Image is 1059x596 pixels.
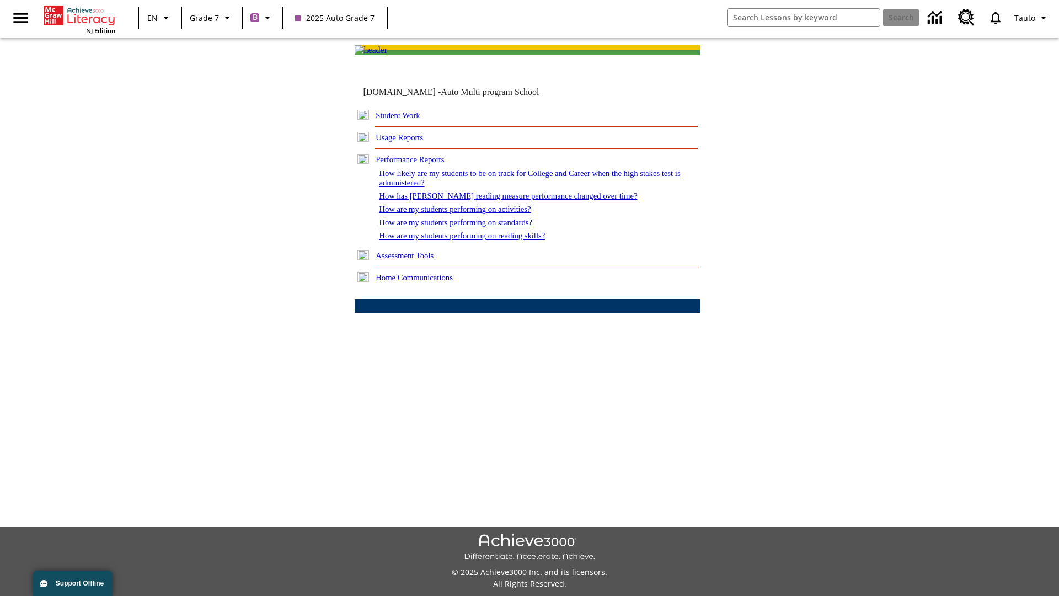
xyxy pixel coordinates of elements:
[147,12,158,24] span: EN
[921,3,951,33] a: Data Center
[379,191,637,200] a: How has [PERSON_NAME] reading measure performance changed over time?
[357,110,369,120] img: plus.gif
[1014,12,1035,24] span: Tauto
[1010,8,1055,28] button: Profile/Settings
[441,87,539,97] nobr: Auto Multi program School
[464,534,595,562] img: Achieve3000 Differentiate Accelerate Achieve
[185,8,238,28] button: Grade: Grade 7, Select a grade
[951,3,981,33] a: Resource Center, Will open in new tab
[981,3,1010,32] a: Notifications
[376,251,434,260] a: Assessment Tools
[357,154,369,164] img: minus.gif
[376,155,444,164] a: Performance Reports
[379,231,545,240] a: How are my students performing on reading skills?
[363,87,566,97] td: [DOMAIN_NAME] -
[4,2,37,34] button: Open side menu
[379,218,532,227] a: How are my students performing on standards?
[190,12,219,24] span: Grade 7
[379,205,531,214] a: How are my students performing on activities?
[376,133,423,142] a: Usage Reports
[33,571,113,596] button: Support Offline
[246,8,279,28] button: Boost Class color is purple. Change class color
[56,579,104,587] span: Support Offline
[728,9,880,26] input: search field
[44,3,115,35] div: Home
[379,169,680,187] a: How likely are my students to be on track for College and Career when the high stakes test is adm...
[357,132,369,142] img: plus.gif
[376,111,420,120] a: Student Work
[355,45,387,55] img: header
[376,273,453,282] a: Home Communications
[295,12,375,24] span: 2025 Auto Grade 7
[357,250,369,260] img: plus.gif
[253,10,258,24] span: B
[142,8,178,28] button: Language: EN, Select a language
[357,272,369,282] img: plus.gif
[86,26,115,35] span: NJ Edition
